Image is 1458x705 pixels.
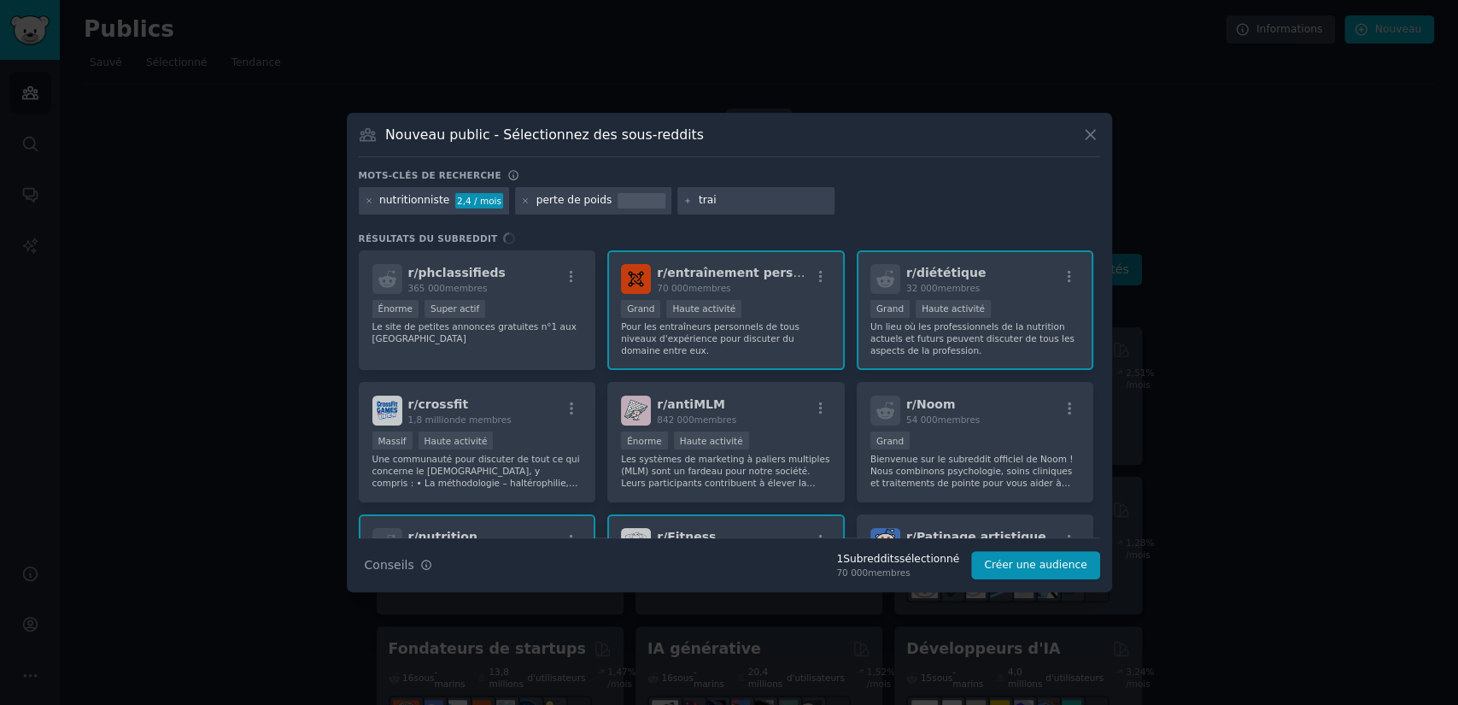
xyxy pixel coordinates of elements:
font: Conseils [365,558,414,572]
font: Mots-clés de recherche [359,170,501,180]
font: perte de poids [536,194,612,206]
button: Conseils [359,550,438,580]
font: nutritionniste [379,194,449,206]
font: membres [868,567,911,578]
font: Créer une audience [984,559,1086,571]
font: sélectionné [899,553,959,565]
input: Nouveau mot-clé [699,193,829,209]
font: Subreddit [843,553,893,565]
button: Créer une audience [971,551,1099,580]
font: 1 [836,553,843,565]
font: 2,4 / mois [457,196,501,206]
font: Résultats du subreddit [359,233,498,244]
font: Nouveau public - Sélectionnez des sous-reddits [385,126,704,143]
font: 70 000 [836,567,868,578]
font: s [893,553,899,565]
